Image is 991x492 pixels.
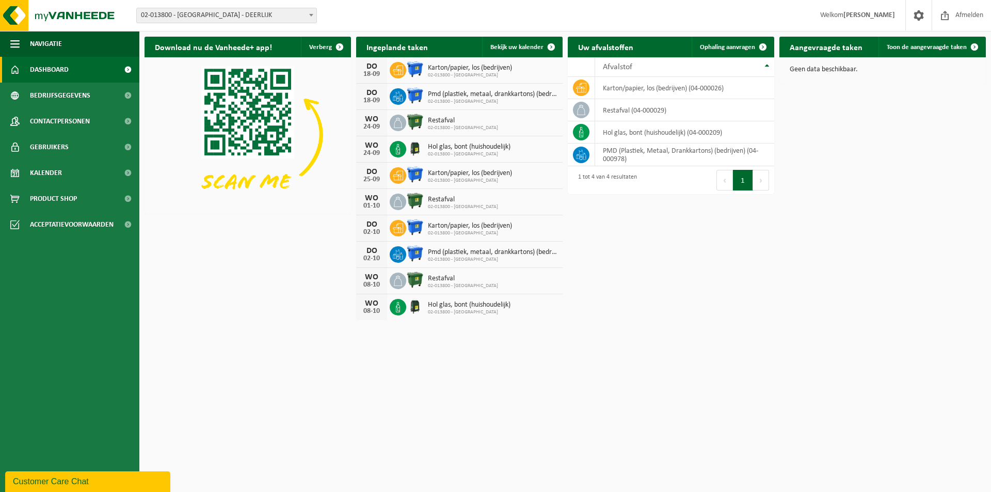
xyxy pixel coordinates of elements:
[428,125,498,131] span: 02-013800 - [GEOGRAPHIC_DATA]
[733,170,753,191] button: 1
[428,143,510,151] span: Hol glas, bont (huishoudelijk)
[406,139,424,157] img: CR-HR-1C-1000-PES-01
[428,196,498,204] span: Restafval
[301,37,350,57] button: Verberg
[428,178,512,184] span: 02-013800 - [GEOGRAPHIC_DATA]
[30,212,114,237] span: Acceptatievoorwaarden
[406,271,424,289] img: WB-1100-HPE-GN-01
[361,62,382,71] div: DO
[878,37,985,57] a: Toon de aangevraagde taken
[361,255,382,262] div: 02-10
[428,222,512,230] span: Karton/papier, los (bedrijven)
[428,283,498,289] span: 02-013800 - [GEOGRAPHIC_DATA]
[30,160,62,186] span: Kalender
[428,117,498,125] span: Restafval
[406,245,424,262] img: WB-1100-HPE-BE-01
[595,77,774,99] td: karton/papier, los (bedrijven) (04-000026)
[482,37,562,57] a: Bekijk uw kalender
[361,89,382,97] div: DO
[595,144,774,166] td: PMD (Plastiek, Metaal, Drankkartons) (bedrijven) (04-000978)
[361,176,382,183] div: 25-09
[406,192,424,210] img: WB-1100-HPE-GN-01
[406,113,424,131] img: WB-1100-HPE-GN-01
[356,37,438,57] h2: Ingeplande taken
[137,8,316,23] span: 02-013800 - BLUE WOODS HOTEL - DEERLIJK
[428,301,510,309] span: Hol glas, bont (huishoudelijk)
[361,220,382,229] div: DO
[361,202,382,210] div: 01-10
[309,44,332,51] span: Verberg
[361,273,382,281] div: WO
[428,204,498,210] span: 02-013800 - [GEOGRAPHIC_DATA]
[30,186,77,212] span: Product Shop
[145,57,351,212] img: Download de VHEPlus App
[428,230,512,236] span: 02-013800 - [GEOGRAPHIC_DATA]
[790,66,976,73] p: Geen data beschikbaar.
[753,170,769,191] button: Next
[30,108,90,134] span: Contactpersonen
[490,44,544,51] span: Bekijk uw kalender
[361,150,382,157] div: 24-09
[428,169,512,178] span: Karton/papier, los (bedrijven)
[406,87,424,104] img: WB-1100-HPE-BE-01
[428,257,557,263] span: 02-013800 - [GEOGRAPHIC_DATA]
[428,72,512,78] span: 02-013800 - [GEOGRAPHIC_DATA]
[428,248,557,257] span: Pmd (plastiek, metaal, drankkartons) (bedrijven)
[361,281,382,289] div: 08-10
[716,170,733,191] button: Previous
[361,308,382,315] div: 08-10
[361,247,382,255] div: DO
[428,64,512,72] span: Karton/papier, los (bedrijven)
[30,83,90,108] span: Bedrijfsgegevens
[361,97,382,104] div: 18-09
[5,469,172,492] iframe: chat widget
[30,134,69,160] span: Gebruikers
[428,90,557,99] span: Pmd (plastiek, metaal, drankkartons) (bedrijven)
[361,299,382,308] div: WO
[361,115,382,123] div: WO
[406,166,424,183] img: WB-1100-HPE-BE-01
[595,121,774,144] td: hol glas, bont (huishoudelijk) (04-000209)
[361,123,382,131] div: 24-09
[595,99,774,121] td: restafval (04-000029)
[428,99,557,105] span: 02-013800 - [GEOGRAPHIC_DATA]
[30,31,62,57] span: Navigatie
[30,57,69,83] span: Dashboard
[406,218,424,236] img: WB-1100-HPE-BE-01
[361,71,382,78] div: 18-09
[779,37,873,57] h2: Aangevraagde taken
[603,63,632,71] span: Afvalstof
[428,275,498,283] span: Restafval
[406,297,424,315] img: CR-HR-1C-1000-PES-01
[692,37,773,57] a: Ophaling aanvragen
[428,309,510,315] span: 02-013800 - [GEOGRAPHIC_DATA]
[568,37,644,57] h2: Uw afvalstoffen
[573,169,637,192] div: 1 tot 4 van 4 resultaten
[361,168,382,176] div: DO
[428,151,510,157] span: 02-013800 - [GEOGRAPHIC_DATA]
[136,8,317,23] span: 02-013800 - BLUE WOODS HOTEL - DEERLIJK
[361,229,382,236] div: 02-10
[406,60,424,78] img: WB-1100-HPE-BE-01
[361,141,382,150] div: WO
[700,44,755,51] span: Ophaling aanvragen
[145,37,282,57] h2: Download nu de Vanheede+ app!
[361,194,382,202] div: WO
[887,44,967,51] span: Toon de aangevraagde taken
[843,11,895,19] strong: [PERSON_NAME]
